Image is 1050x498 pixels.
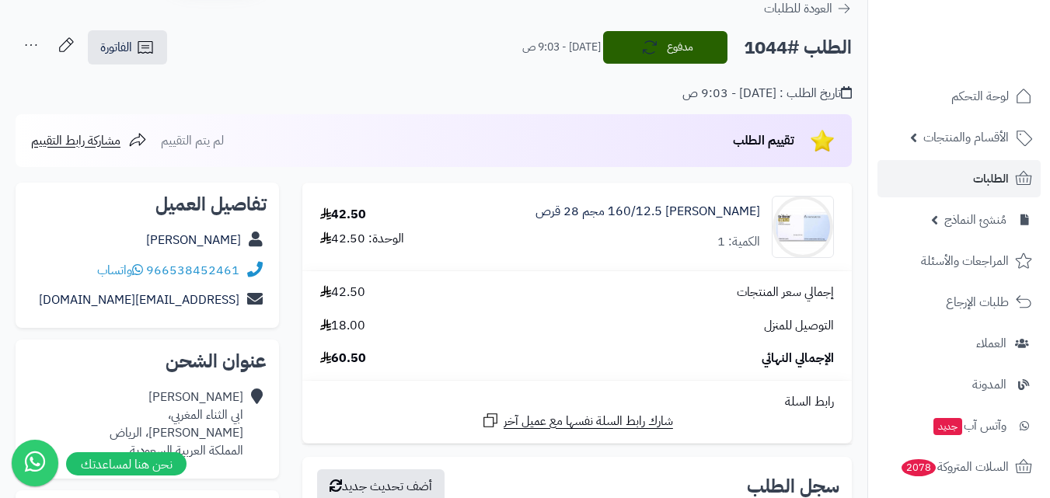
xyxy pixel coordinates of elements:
[762,350,834,367] span: الإجمالي النهائي
[97,261,143,280] a: واتساب
[932,415,1006,437] span: وآتس آب
[31,131,120,150] span: مشاركة رابط التقييم
[744,32,852,64] h2: الطلب #1044
[877,366,1041,403] a: المدونة
[481,411,673,430] a: شارك رابط السلة نفسها مع عميل آخر
[877,78,1041,115] a: لوحة التحكم
[161,131,224,150] span: لم يتم التقييم
[603,31,727,64] button: مدفوع
[773,196,833,258] img: 54054243afaecca8156725d46bbebfbb8e8b-90x90.jpg
[973,168,1009,190] span: الطلبات
[28,195,267,214] h2: تفاصيل العميل
[976,333,1006,354] span: العملاء
[320,317,365,335] span: 18.00
[764,317,834,335] span: التوصيل للمنزل
[522,40,601,55] small: [DATE] - 9:03 ص
[877,325,1041,362] a: العملاء
[535,203,760,221] a: [PERSON_NAME] 160/12.5 مجم 28 قرص
[737,284,834,301] span: إجمالي سعر المنتجات
[747,477,839,496] h3: سجل الطلب
[146,261,239,280] a: 966538452461
[944,209,1006,231] span: مُنشئ النماذج
[100,38,132,57] span: الفاتورة
[946,291,1009,313] span: طلبات الإرجاع
[28,352,267,371] h2: عنوان الشحن
[110,388,243,459] div: [PERSON_NAME] ابي الثناء المغربي، [PERSON_NAME]، الرياض المملكة العربية السعودية
[877,284,1041,321] a: طلبات الإرجاع
[682,85,852,103] div: تاريخ الطلب : [DATE] - 9:03 ص
[504,413,673,430] span: شارك رابط السلة نفسها مع عميل آخر
[320,350,366,367] span: 60.50
[309,393,846,411] div: رابط السلة
[972,374,1006,395] span: المدونة
[923,127,1009,148] span: الأقسام والمنتجات
[921,250,1009,272] span: المراجعات والأسئلة
[877,448,1041,486] a: السلات المتروكة2078
[877,242,1041,280] a: المراجعات والأسئلة
[951,85,1009,107] span: لوحة التحكم
[902,459,936,476] span: 2078
[146,231,241,249] a: [PERSON_NAME]
[877,160,1041,197] a: الطلبات
[31,131,147,150] a: مشاركة رابط التقييم
[900,456,1009,478] span: السلات المتروكة
[39,291,239,309] a: [EMAIL_ADDRESS][DOMAIN_NAME]
[88,30,167,64] a: الفاتورة
[320,284,365,301] span: 42.50
[733,131,794,150] span: تقييم الطلب
[933,418,962,435] span: جديد
[320,230,404,248] div: الوحدة: 42.50
[717,233,760,251] div: الكمية: 1
[877,407,1041,444] a: وآتس آبجديد
[320,206,366,224] div: 42.50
